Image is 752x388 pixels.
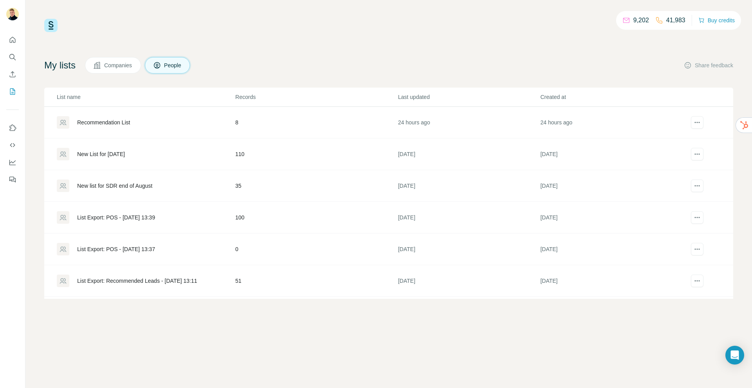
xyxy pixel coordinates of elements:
td: [DATE] [398,170,540,202]
td: 0 [235,234,398,265]
img: Surfe Logo [44,19,58,32]
td: 24 hours ago [398,107,540,138]
div: List Export: POS - [DATE] 13:37 [77,245,155,253]
p: 41,983 [666,16,685,25]
p: Last updated [398,93,539,101]
div: Recommendation List [77,119,130,126]
button: Quick start [6,33,19,47]
button: actions [691,116,703,129]
td: [DATE] [540,170,682,202]
td: [DATE] [540,234,682,265]
button: Use Surfe API [6,138,19,152]
span: People [164,61,182,69]
button: Search [6,50,19,64]
h4: My lists [44,59,76,72]
td: 110 [235,138,398,170]
td: [DATE] [540,265,682,297]
td: [DATE] [398,234,540,265]
p: 9,202 [633,16,649,25]
td: [DATE] [540,202,682,234]
span: Companies [104,61,133,69]
button: Dashboard [6,155,19,169]
button: Buy credits [698,15,735,26]
td: [DATE] [398,138,540,170]
button: actions [691,275,703,287]
td: [DATE] [398,297,540,329]
p: Records [235,93,397,101]
td: [DATE] [398,265,540,297]
button: Share feedback [684,61,733,69]
div: List Export: Recommended Leads - [DATE] 13:11 [77,277,197,285]
td: 35 [235,170,398,202]
button: actions [691,148,703,160]
td: 51 [235,265,398,297]
button: Use Surfe on LinkedIn [6,121,19,135]
button: actions [691,243,703,255]
div: New List for [DATE] [77,150,125,158]
button: Feedback [6,172,19,187]
td: [DATE] [398,202,540,234]
img: Avatar [6,8,19,20]
td: 15 [235,297,398,329]
td: 24 hours ago [540,107,682,138]
button: Enrich CSV [6,67,19,81]
td: [DATE] [540,138,682,170]
p: Created at [540,93,682,101]
td: 8 [235,107,398,138]
div: New list for SDR end of August [77,182,152,190]
button: My lists [6,84,19,99]
div: List Export: POS - [DATE] 13:39 [77,214,155,221]
td: 100 [235,202,398,234]
td: [DATE] [540,297,682,329]
button: actions [691,211,703,224]
div: Open Intercom Messenger [725,346,744,365]
button: actions [691,180,703,192]
p: List name [57,93,235,101]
